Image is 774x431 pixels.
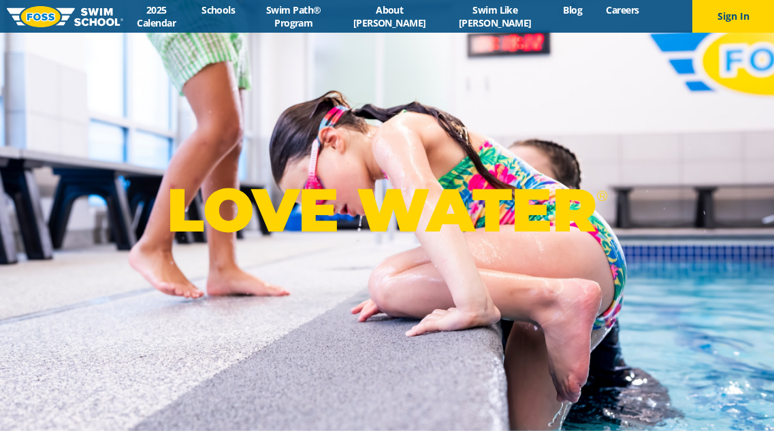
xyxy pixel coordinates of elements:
[167,174,607,246] p: LOVE WATER
[123,3,190,29] a: 2025 Calendar
[594,3,651,16] a: Careers
[247,3,340,29] a: Swim Path® Program
[7,6,123,27] img: FOSS Swim School Logo
[596,187,607,204] sup: ®
[551,3,594,16] a: Blog
[439,3,551,29] a: Swim Like [PERSON_NAME]
[190,3,247,16] a: Schools
[340,3,439,29] a: About [PERSON_NAME]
